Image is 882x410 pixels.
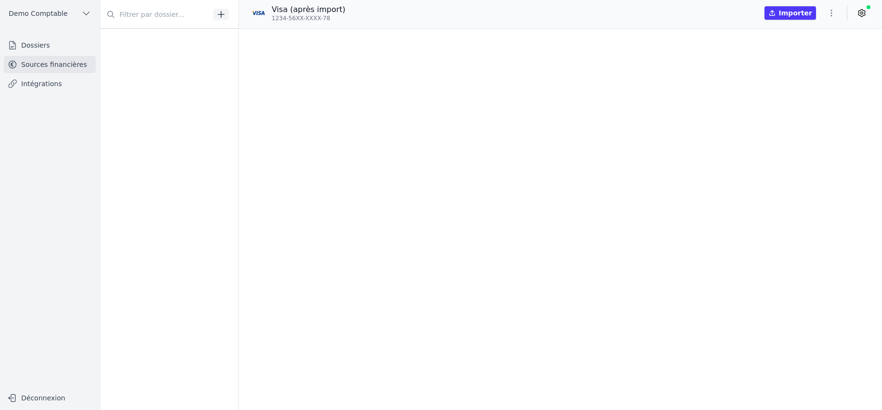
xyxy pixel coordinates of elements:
[100,6,210,23] input: Filtrer par dossier...
[272,14,330,22] span: 1234-56XX-XXXX-78
[4,75,96,92] a: Intégrations
[4,56,96,73] a: Sources financières
[4,6,96,21] button: Demo Comptable
[9,9,67,18] span: Demo Comptable
[4,390,96,406] button: Déconnexion
[764,6,816,20] button: Importer
[272,4,345,15] p: Visa (après import)
[4,37,96,54] a: Dossiers
[250,5,266,21] img: visa.png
